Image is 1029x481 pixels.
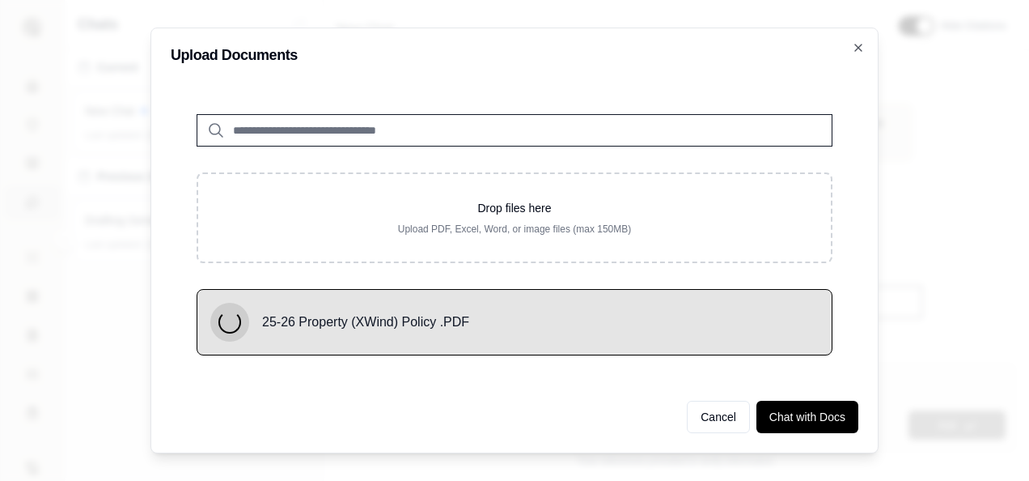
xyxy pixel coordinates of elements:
[224,200,805,216] p: Drop files here
[224,223,805,236] p: Upload PDF, Excel, Word, or image files (max 150MB)
[687,401,750,433] button: Cancel
[262,313,469,332] span: 25-26 Property (XWind) Policy .PDF
[171,48,858,62] h2: Upload Documents
[756,401,858,433] button: Chat with Docs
